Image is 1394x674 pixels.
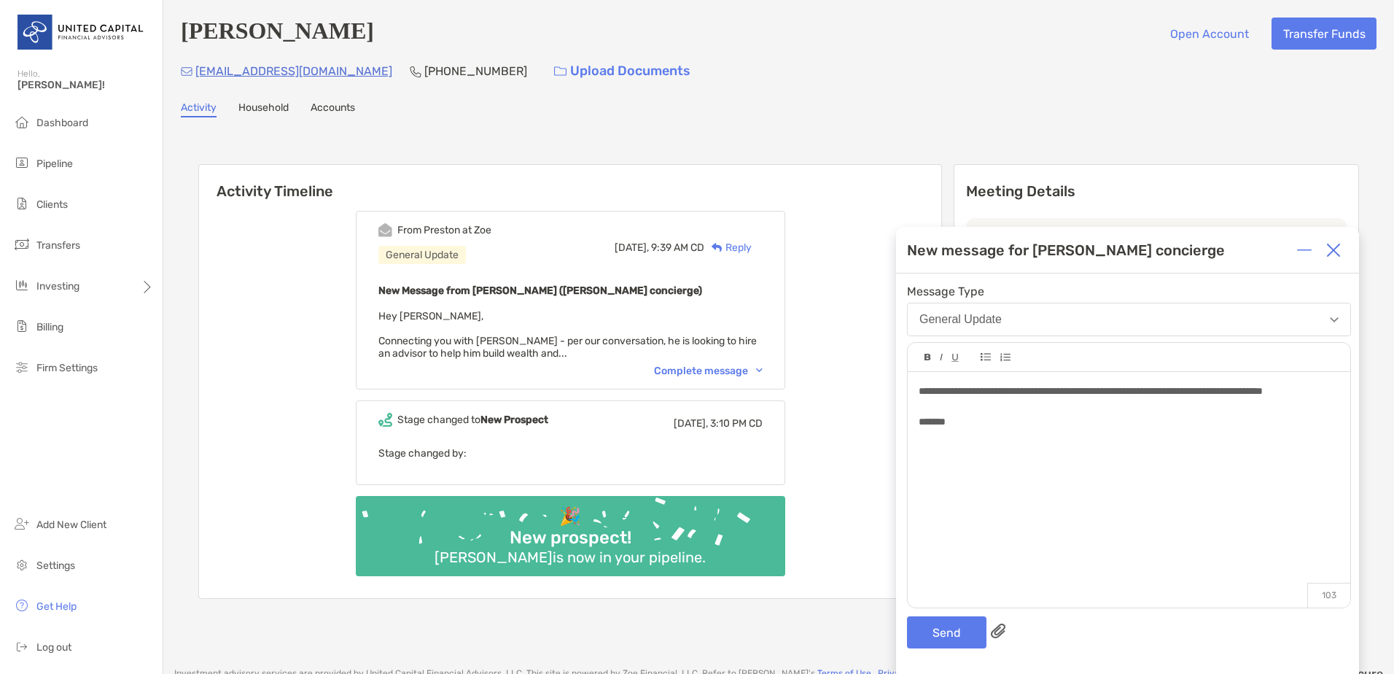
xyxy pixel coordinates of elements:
[356,496,785,564] img: Confetti
[504,527,637,549] div: New prospect!
[36,362,98,374] span: Firm Settings
[1272,18,1377,50] button: Transfer Funds
[36,600,77,613] span: Get Help
[712,243,723,252] img: Reply icon
[907,284,1351,298] span: Message Type
[907,241,1225,259] div: New message for [PERSON_NAME] concierge
[13,317,31,335] img: billing icon
[966,182,1347,201] p: Meeting Details
[397,224,491,236] div: From Preston at Zoe
[13,276,31,294] img: investing icon
[1330,317,1339,322] img: Open dropdown arrow
[397,414,548,426] div: Stage changed to
[36,117,88,129] span: Dashboard
[13,358,31,376] img: firm-settings icon
[710,417,763,430] span: 3:10 PM CD
[940,354,943,361] img: Editor control icon
[238,101,289,117] a: Household
[181,67,192,76] img: Email Icon
[36,158,73,170] span: Pipeline
[429,549,712,566] div: [PERSON_NAME] is now in your pipeline.
[378,246,466,264] div: General Update
[674,417,708,430] span: [DATE],
[554,66,566,77] img: button icon
[907,616,986,648] button: Send
[410,66,421,77] img: Phone Icon
[1000,353,1011,362] img: Editor control icon
[36,321,63,333] span: Billing
[13,195,31,212] img: clients icon
[1326,243,1341,257] img: Close
[36,641,71,654] span: Log out
[13,113,31,131] img: dashboard icon
[615,241,649,254] span: [DATE],
[13,154,31,171] img: pipeline icon
[545,55,700,87] a: Upload Documents
[991,624,1005,638] img: paperclip attachments
[951,354,959,362] img: Editor control icon
[378,310,757,360] span: Hey [PERSON_NAME], Connecting you with [PERSON_NAME] - per our conversation, he is looking to hir...
[1159,18,1260,50] button: Open Account
[36,559,75,572] span: Settings
[424,62,527,80] p: [PHONE_NUMBER]
[378,284,702,297] b: New Message from [PERSON_NAME] ([PERSON_NAME] concierge)
[981,353,991,361] img: Editor control icon
[36,198,68,211] span: Clients
[378,413,392,427] img: Event icon
[36,239,80,252] span: Transfers
[17,79,154,91] span: [PERSON_NAME]!
[36,519,106,531] span: Add New Client
[181,101,217,117] a: Activity
[919,313,1002,326] div: General Update
[654,365,763,377] div: Complete message
[181,18,374,50] h4: [PERSON_NAME]
[13,515,31,532] img: add_new_client icon
[13,556,31,573] img: settings icon
[17,6,145,58] img: United Capital Logo
[13,236,31,253] img: transfers icon
[756,368,763,373] img: Chevron icon
[1297,243,1312,257] img: Expand or collapse
[311,101,355,117] a: Accounts
[1307,583,1350,608] p: 103
[924,354,931,361] img: Editor control icon
[378,223,392,237] img: Event icon
[195,62,392,80] p: [EMAIL_ADDRESS][DOMAIN_NAME]
[651,241,704,254] span: 9:39 AM CD
[378,444,763,462] p: Stage changed by:
[553,506,587,527] div: 🎉
[13,597,31,614] img: get-help icon
[199,165,941,200] h6: Activity Timeline
[480,414,548,426] b: New Prospect
[704,240,752,255] div: Reply
[13,638,31,655] img: logout icon
[36,280,79,293] span: Investing
[907,303,1351,336] button: General Update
